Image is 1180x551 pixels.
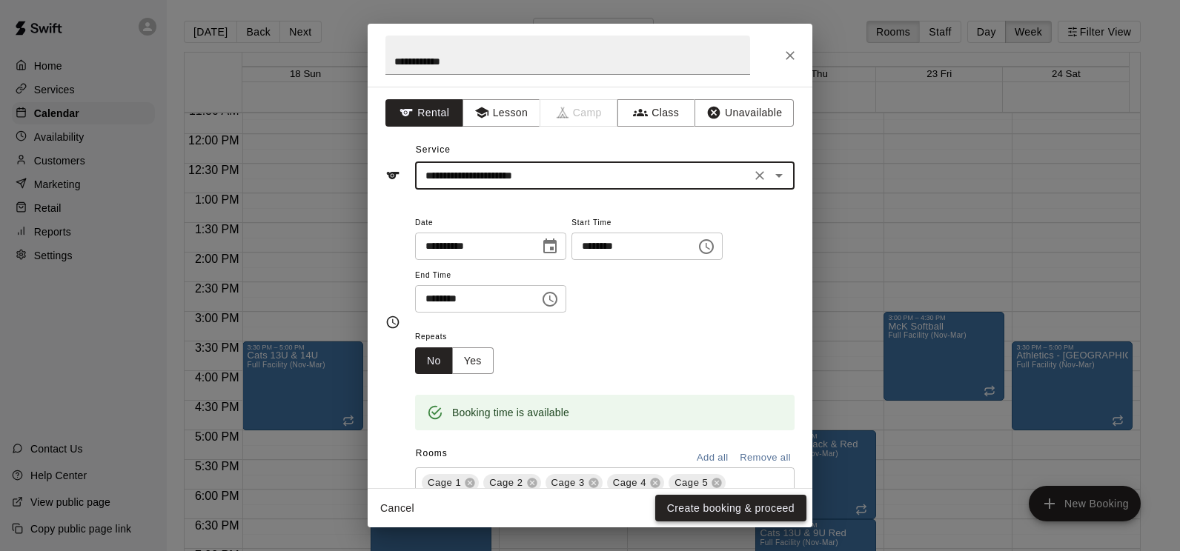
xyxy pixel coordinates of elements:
span: Cage 5 [669,475,714,490]
span: Cage 2 [483,475,528,490]
div: Cage 2 [483,474,540,492]
svg: Service [385,168,400,183]
div: Cage 1 [422,474,479,492]
div: Cage 3 [546,474,603,492]
button: No [415,347,453,375]
span: Date [415,213,566,233]
button: Choose time, selected time is 1:00 PM [692,232,721,261]
span: Repeats [415,327,506,347]
button: Add all [689,447,736,470]
button: Open [769,165,789,186]
button: Choose date, selected date is Jan 19, 2026 [535,232,565,261]
button: Rental [385,99,463,127]
button: Unavailable [695,99,794,127]
button: Choose time, selected time is 3:00 PM [535,284,565,314]
button: Close [777,42,803,69]
span: Cage 1 [422,475,467,490]
button: Yes [452,347,494,375]
div: outlined button group [415,347,494,375]
span: End Time [415,266,566,286]
span: Camps can only be created in the Services page [540,99,618,127]
button: Cancel [374,495,421,522]
span: Service [416,144,451,155]
button: Create booking & proceed [655,495,806,522]
span: Cage 3 [546,475,591,490]
button: Remove all [736,447,795,470]
span: Cage 4 [607,475,652,490]
span: Rooms [416,448,448,458]
svg: Timing [385,315,400,330]
button: Lesson [463,99,540,127]
div: Booking time is available [452,399,569,426]
div: Cage 4 [607,474,664,492]
button: Class [617,99,695,127]
div: Cage 5 [669,474,726,492]
button: Clear [749,165,770,186]
span: Start Time [571,213,723,233]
